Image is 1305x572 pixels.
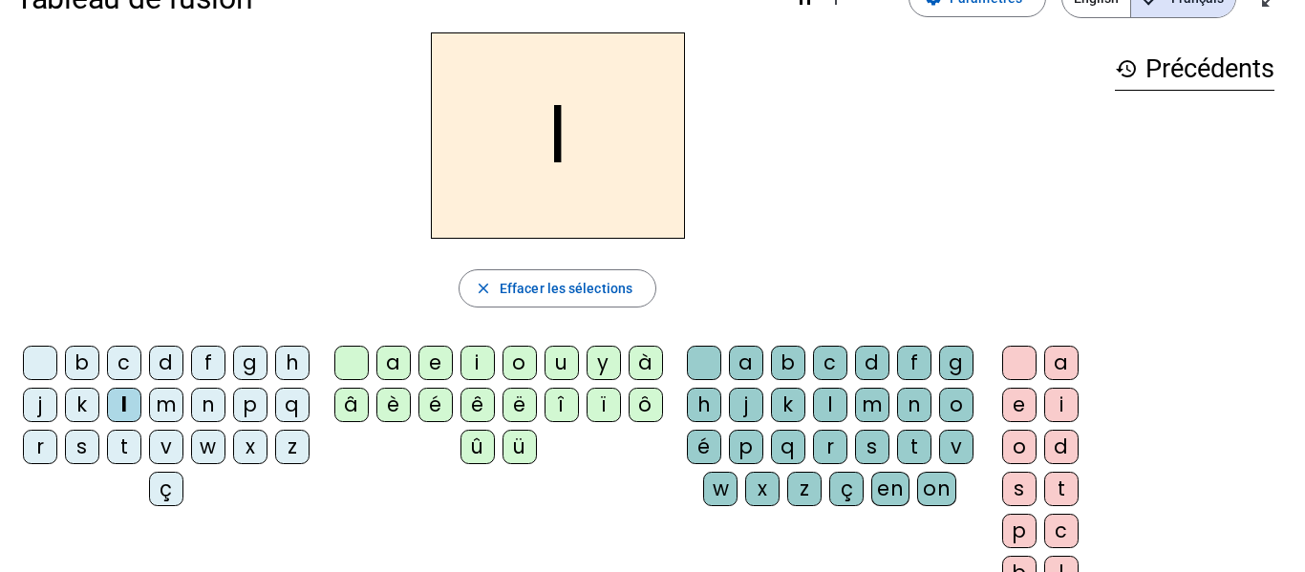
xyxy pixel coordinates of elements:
div: t [897,430,931,464]
div: â [334,388,369,422]
div: a [1044,346,1079,380]
div: j [729,388,763,422]
div: i [460,346,495,380]
div: v [939,430,973,464]
div: ï [587,388,621,422]
div: b [771,346,805,380]
div: p [729,430,763,464]
div: l [813,388,847,422]
div: g [233,346,267,380]
div: q [275,388,310,422]
div: è [376,388,411,422]
div: c [1044,514,1079,548]
div: h [275,346,310,380]
div: ç [829,472,864,506]
div: o [939,388,973,422]
div: o [503,346,537,380]
div: g [939,346,973,380]
div: m [149,388,183,422]
div: ô [629,388,663,422]
div: û [460,430,495,464]
div: f [191,346,225,380]
div: h [687,388,721,422]
div: n [191,388,225,422]
div: p [1002,514,1037,548]
div: t [107,430,141,464]
div: î [545,388,579,422]
div: a [376,346,411,380]
div: d [149,346,183,380]
div: z [787,472,822,506]
div: e [418,346,453,380]
div: r [813,430,847,464]
div: k [65,388,99,422]
span: Effacer les sélections [500,277,632,300]
div: s [855,430,889,464]
div: s [1002,472,1037,506]
div: v [149,430,183,464]
div: w [191,430,225,464]
div: l [107,388,141,422]
div: w [703,472,738,506]
div: q [771,430,805,464]
div: r [23,430,57,464]
div: ê [460,388,495,422]
div: m [855,388,889,422]
div: z [275,430,310,464]
div: t [1044,472,1079,506]
div: é [687,430,721,464]
button: Effacer les sélections [459,269,656,307]
div: e [1002,388,1037,422]
div: d [855,346,889,380]
div: x [233,430,267,464]
mat-icon: history [1115,57,1138,80]
div: s [65,430,99,464]
div: ç [149,472,183,506]
div: y [587,346,621,380]
div: c [813,346,847,380]
div: n [897,388,931,422]
div: a [729,346,763,380]
div: b [65,346,99,380]
h3: Précédents [1115,48,1274,91]
div: on [917,472,956,506]
div: x [745,472,780,506]
div: é [418,388,453,422]
div: ë [503,388,537,422]
div: u [545,346,579,380]
div: ü [503,430,537,464]
mat-icon: close [475,280,492,297]
div: d [1044,430,1079,464]
div: p [233,388,267,422]
div: i [1044,388,1079,422]
div: c [107,346,141,380]
div: en [871,472,909,506]
div: j [23,388,57,422]
h2: l [431,32,685,239]
div: à [629,346,663,380]
div: f [897,346,931,380]
div: o [1002,430,1037,464]
div: k [771,388,805,422]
